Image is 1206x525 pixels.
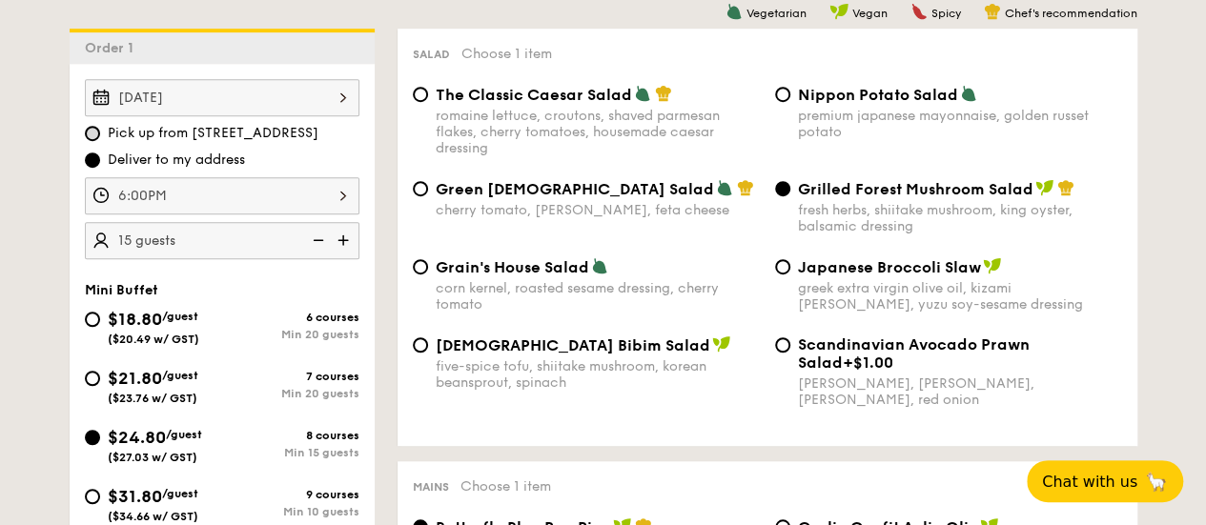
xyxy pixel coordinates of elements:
[852,7,888,20] span: Vegan
[85,430,100,445] input: $24.80/guest($27.03 w/ GST)8 coursesMin 15 guests
[798,375,1122,408] div: [PERSON_NAME], [PERSON_NAME], [PERSON_NAME], red onion
[798,86,958,104] span: Nippon Potato Salad
[436,258,589,276] span: Grain's House Salad
[222,311,359,324] div: 6 courses
[775,87,790,102] input: Nippon Potato Saladpremium japanese mayonnaise, golden russet potato
[737,179,754,196] img: icon-chef-hat.a58ddaea.svg
[331,222,359,258] img: icon-add.58712e84.svg
[460,478,551,495] span: Choose 1 item
[960,85,977,102] img: icon-vegetarian.fe4039eb.svg
[85,371,100,386] input: $21.80/guest($23.76 w/ GST)7 coursesMin 20 guests
[108,392,197,405] span: ($23.76 w/ GST)
[1145,471,1168,493] span: 🦙
[108,368,162,389] span: $21.80
[222,446,359,459] div: Min 15 guests
[461,46,552,62] span: Choose 1 item
[843,353,893,372] span: +$1.00
[166,428,202,441] span: /guest
[726,3,743,20] img: icon-vegetarian.fe4039eb.svg
[162,487,198,500] span: /guest
[85,126,100,141] input: Pick up from [STREET_ADDRESS]
[222,387,359,400] div: Min 20 guests
[798,180,1033,198] span: Grilled Forest Mushroom Salad
[85,282,158,298] span: Mini Buffet
[798,258,981,276] span: Japanese Broccoli Slaw
[910,3,928,20] img: icon-spicy.37a8142b.svg
[108,151,245,170] span: Deliver to my address
[222,505,359,518] div: Min 10 guests
[413,48,450,61] span: Salad
[798,335,1030,372] span: Scandinavian Avocado Prawn Salad
[413,259,428,274] input: Grain's House Saladcorn kernel, roasted sesame dressing, cherry tomato
[712,335,731,353] img: icon-vegan.f8ff3823.svg
[775,259,790,274] input: Japanese Broccoli Slawgreek extra virgin olive oil, kizami [PERSON_NAME], yuzu soy-sesame dressing
[85,40,141,56] span: Order 1
[413,480,449,494] span: Mains
[413,337,428,353] input: [DEMOGRAPHIC_DATA] Bibim Saladfive-spice tofu, shiitake mushroom, korean beansprout, spinach
[222,328,359,341] div: Min 20 guests
[1027,460,1183,502] button: Chat with us🦙
[85,152,100,168] input: Deliver to my address
[798,108,1122,140] div: premium japanese mayonnaise, golden russet potato
[85,222,359,259] input: Number of guests
[1035,179,1054,196] img: icon-vegan.f8ff3823.svg
[775,337,790,353] input: Scandinavian Avocado Prawn Salad+$1.00[PERSON_NAME], [PERSON_NAME], [PERSON_NAME], red onion
[436,108,760,156] div: romaine lettuce, croutons, shaved parmesan flakes, cherry tomatoes, housemade caesar dressing
[108,309,162,330] span: $18.80
[931,7,961,20] span: Spicy
[85,489,100,504] input: $31.80/guest($34.66 w/ GST)9 coursesMin 10 guests
[775,181,790,196] input: Grilled Forest Mushroom Saladfresh herbs, shiitake mushroom, king oyster, balsamic dressing
[436,336,710,354] span: [DEMOGRAPHIC_DATA] Bibim Salad
[162,369,198,382] span: /guest
[222,429,359,442] div: 8 courses
[302,222,331,258] img: icon-reduce.1d2dbef1.svg
[436,280,760,313] div: corn kernel, roasted sesame dressing, cherry tomato
[829,3,848,20] img: icon-vegan.f8ff3823.svg
[746,7,807,20] span: Vegetarian
[222,488,359,501] div: 9 courses
[108,124,318,143] span: Pick up from [STREET_ADDRESS]
[108,486,162,507] span: $31.80
[1042,473,1137,491] span: Chat with us
[1057,179,1074,196] img: icon-chef-hat.a58ddaea.svg
[436,358,760,391] div: five-spice tofu, shiitake mushroom, korean beansprout, spinach
[591,257,608,274] img: icon-vegetarian.fe4039eb.svg
[85,312,100,327] input: $18.80/guest($20.49 w/ GST)6 coursesMin 20 guests
[984,3,1001,20] img: icon-chef-hat.a58ddaea.svg
[108,510,198,523] span: ($34.66 w/ GST)
[413,181,428,196] input: Green [DEMOGRAPHIC_DATA] Saladcherry tomato, [PERSON_NAME], feta cheese
[655,85,672,102] img: icon-chef-hat.a58ddaea.svg
[798,202,1122,234] div: fresh herbs, shiitake mushroom, king oyster, balsamic dressing
[983,257,1002,274] img: icon-vegan.f8ff3823.svg
[634,85,651,102] img: icon-vegetarian.fe4039eb.svg
[108,451,197,464] span: ($27.03 w/ GST)
[413,87,428,102] input: The Classic Caesar Saladromaine lettuce, croutons, shaved parmesan flakes, cherry tomatoes, house...
[798,280,1122,313] div: greek extra virgin olive oil, kizami [PERSON_NAME], yuzu soy-sesame dressing
[436,180,714,198] span: Green [DEMOGRAPHIC_DATA] Salad
[108,333,199,346] span: ($20.49 w/ GST)
[162,310,198,323] span: /guest
[436,86,632,104] span: The Classic Caesar Salad
[716,179,733,196] img: icon-vegetarian.fe4039eb.svg
[85,79,359,116] input: Event date
[85,177,359,214] input: Event time
[1005,7,1137,20] span: Chef's recommendation
[222,370,359,383] div: 7 courses
[436,202,760,218] div: cherry tomato, [PERSON_NAME], feta cheese
[108,427,166,448] span: $24.80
